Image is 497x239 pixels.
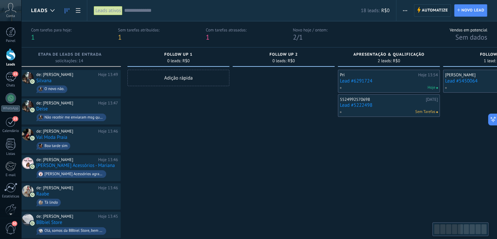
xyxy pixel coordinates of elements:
span: 0 leads: [273,59,287,63]
div: Deise [22,101,34,112]
a: Lead #5222498 [340,102,438,108]
div: [DATE] [426,97,438,102]
div: Hoje 13:46 [98,157,118,162]
div: de: [PERSON_NAME] [36,214,96,219]
div: Val Moda Praia [22,129,34,140]
div: FOLLOW UP 1 [131,52,226,58]
a: Val Moda Praia [36,135,67,140]
div: Hoje 13:45 [98,214,118,219]
span: 30 [12,221,17,226]
a: Raabe [36,191,49,197]
div: ‎[PERSON_NAME] Acessórios agradece seu contato. Como podemos ajudar? [44,172,103,176]
span: R$0 [393,59,400,63]
div: Listas [1,152,20,156]
span: Automatize [422,5,448,16]
span: R$0 [182,59,190,63]
div: Hoje 13:47 [98,101,118,106]
div: Novo hoje / ontem: [293,27,327,33]
div: Com tarefas para hoje: [31,27,72,33]
span: 15 [12,116,18,121]
span: R$0 [288,59,295,63]
span: Sem dados [455,33,487,42]
div: Leads [1,63,20,67]
div: de: [PERSON_NAME] [36,72,96,77]
span: R$0 [381,8,389,14]
div: Adição rápida [127,70,229,86]
div: 5524992570698 [340,97,424,102]
span: 1 [118,33,122,42]
div: de: [PERSON_NAME] [36,129,96,134]
span: 2 [293,33,296,42]
a: Lead #6291724 [340,78,438,84]
div: de: [PERSON_NAME] [36,157,96,162]
span: 18 leads: [361,8,379,14]
div: E-mail [1,173,20,177]
div: Com tarefas atrasadas: [206,27,247,33]
div: de: [PERSON_NAME] [36,101,96,106]
div: Boa tarde sim [44,144,67,148]
span: 1 [206,33,209,42]
img: com.amocrm.amocrmwa.svg [30,79,35,84]
a: Novo lead [454,4,487,17]
div: Apresentação & Qualificação [341,52,437,58]
span: FOLLOW UP 1 [164,52,193,57]
span: 1 [31,33,35,42]
img: com.amocrm.amocrmwa.svg [30,221,35,226]
a: Automatize [414,4,451,17]
div: Silvana [22,72,34,84]
img: com.amocrm.amocrmwa.svg [30,164,35,169]
a: Leads [61,4,73,17]
div: Pri [340,72,417,78]
span: 15 [12,71,18,77]
div: Chats [1,83,20,88]
span: Conta [6,14,15,18]
a: BBbiel Store [36,220,62,225]
div: Painel [1,39,20,43]
img: com.amocrm.amocrmwa.svg [30,193,35,197]
div: O novo não. [44,87,64,91]
div: Hoje 13:54 [418,72,438,78]
div: Etapa de leads de entrada [22,52,118,58]
div: Hoje 13:46 [98,129,118,134]
span: Tarefas para hoje atribuídas [436,87,438,89]
div: de: [PERSON_NAME] [36,185,96,191]
span: 0 leads: [167,59,181,63]
span: / [297,33,299,42]
div: Não recebir me enviaram msg que não estava fazendo mais roupa de praia [44,115,103,120]
a: Deise [36,106,48,112]
a: [PERSON_NAME] Acessórios - Mariana [36,163,115,168]
span: 1 [299,33,303,42]
div: Hoje 13:49 [98,72,118,77]
img: com.amocrm.amocrmwa.svg [30,108,35,112]
div: Leads ativos [94,6,123,15]
div: BBbiel Store [22,214,34,226]
div: Calendário [1,129,20,133]
button: Mais [400,4,410,17]
span: 2 leads: [378,59,392,63]
div: Vendas em potencial [450,27,487,33]
span: Hoje [427,85,435,91]
div: WhatsApp [1,105,20,112]
span: Novo lead [461,5,484,16]
span: solicitações: 14 [55,59,83,63]
img: com.amocrm.amocrmwa.svg [30,136,35,140]
span: Etapa de leads de entrada [38,52,102,57]
span: Apresentação & Qualificação [353,52,424,57]
div: Estatísticas [1,194,20,199]
div: Hoje 13:46 [98,185,118,191]
span: 1 lead: [484,59,496,63]
span: Sem Tarefas [415,109,435,115]
span: Nenhuma tarefa atribuída [436,111,438,113]
div: Bella Menina Acessórios - Mariana [22,157,34,169]
div: Olá, somos da BBbiel Store, bem vinda (o) por aqui, pra agilizar seu atendimento me diga, em que ... [44,229,103,233]
a: Silvana [36,78,52,83]
a: Lista [73,4,84,17]
span: FOLLOW UP 2 [270,52,298,57]
span: Leads [31,8,48,14]
div: Tá lindo [44,200,58,205]
div: Sem tarefas atribuídas: [118,27,159,33]
div: Raabe [22,185,34,197]
div: FOLLOW UP 2 [236,52,331,58]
